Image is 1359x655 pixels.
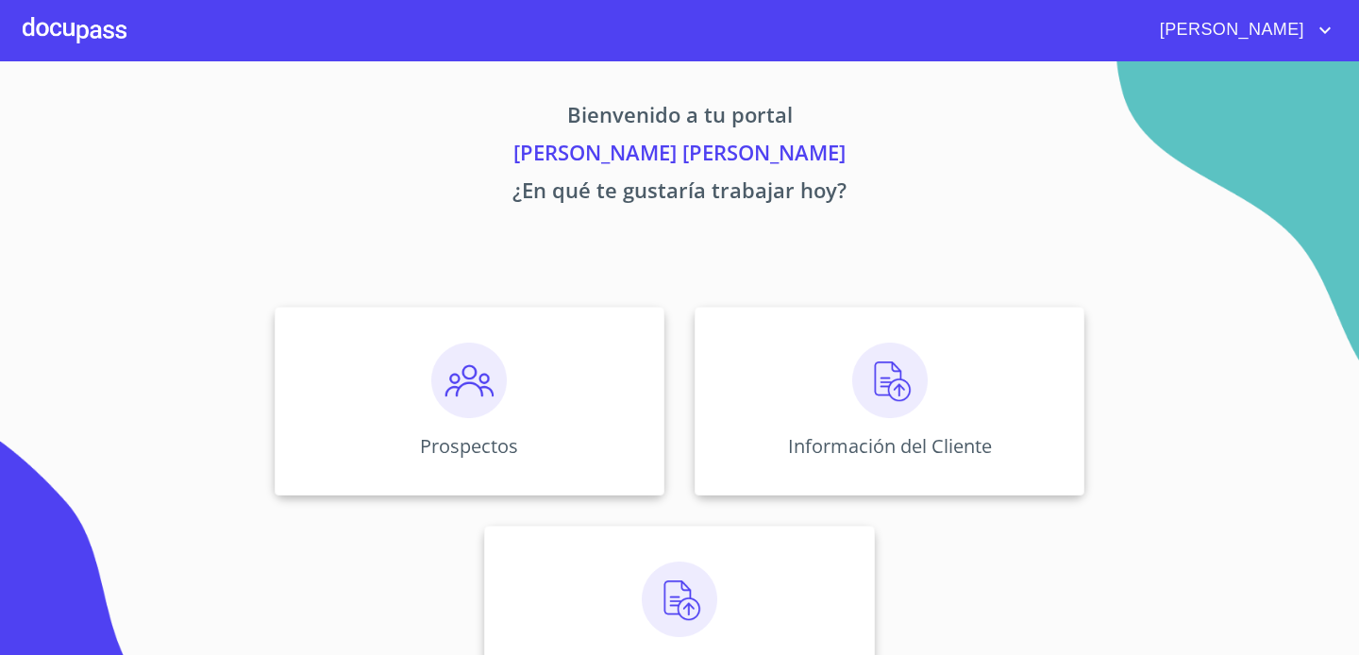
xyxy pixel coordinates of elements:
[98,175,1261,212] p: ¿En qué te gustaría trabajar hoy?
[788,433,992,459] p: Información del Cliente
[98,137,1261,175] p: [PERSON_NAME] [PERSON_NAME]
[98,99,1261,137] p: Bienvenido a tu portal
[1146,15,1314,45] span: [PERSON_NAME]
[420,433,518,459] p: Prospectos
[642,562,717,637] img: carga.png
[431,343,507,418] img: prospectos.png
[852,343,928,418] img: carga.png
[1146,15,1336,45] button: account of current user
